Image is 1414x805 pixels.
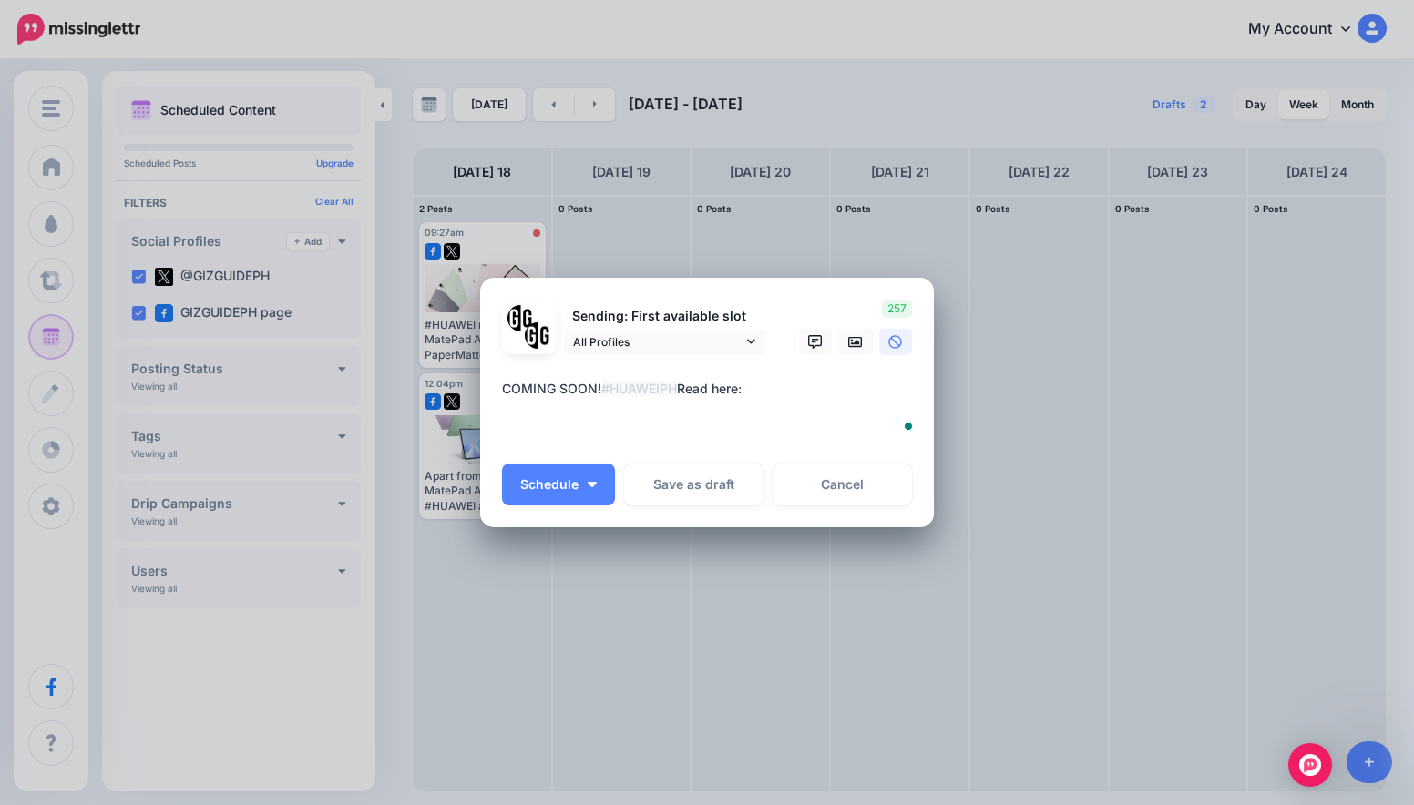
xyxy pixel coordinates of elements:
textarea: To enrich screen reader interactions, please activate Accessibility in Grammarly extension settings [502,378,921,443]
div: COMING SOON! Read here: [502,378,921,400]
button: Save as draft [624,464,763,505]
div: Open Intercom Messenger [1288,743,1332,787]
img: arrow-down-white.png [588,482,597,487]
button: Schedule [502,464,615,505]
a: Cancel [773,464,912,505]
img: JT5sWCfR-79925.png [525,322,551,349]
img: 353459792_649996473822713_4483302954317148903_n-bsa138318.png [507,305,534,331]
p: Sending: First available slot [564,306,764,327]
span: All Profiles [573,332,743,352]
a: All Profiles [564,329,764,355]
span: 257 [882,300,912,318]
span: Schedule [520,478,579,491]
